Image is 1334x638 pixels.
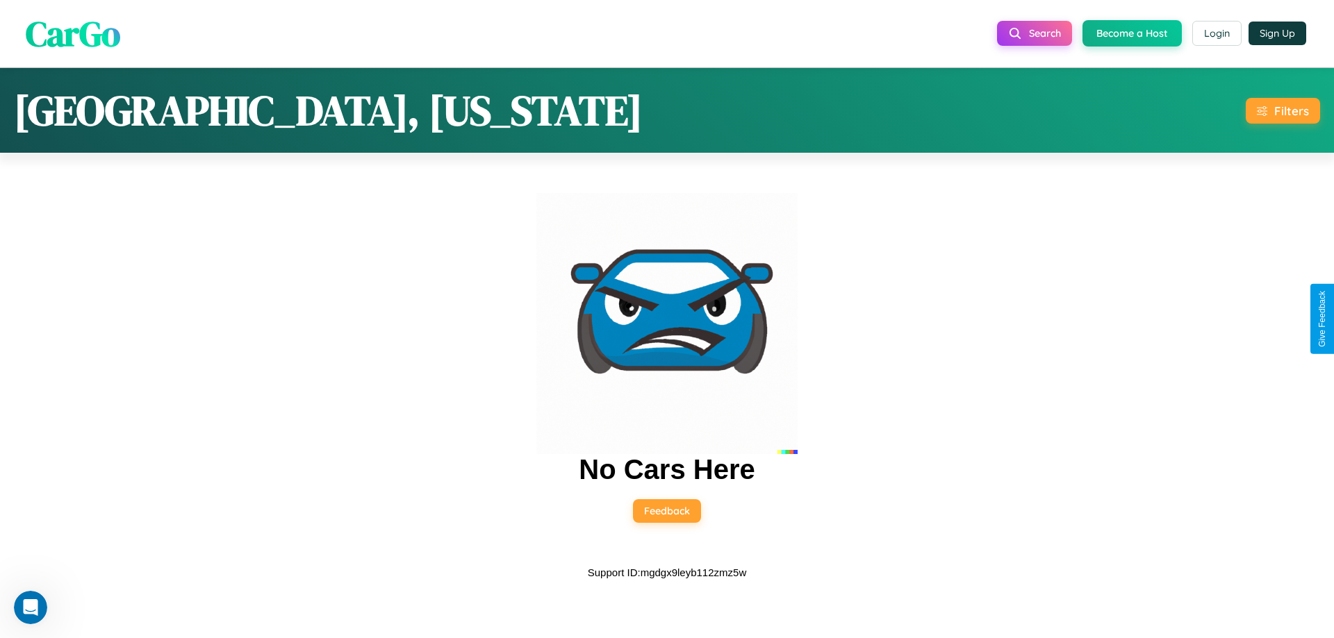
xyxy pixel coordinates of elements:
span: Search [1029,27,1061,40]
button: Become a Host [1082,20,1182,47]
button: Login [1192,21,1242,46]
button: Search [997,21,1072,46]
p: Support ID: mgdgx9leyb112zmz5w [588,563,746,582]
button: Sign Up [1249,22,1306,45]
span: CarGo [26,9,120,57]
button: Filters [1246,98,1320,124]
iframe: Intercom live chat [14,591,47,624]
div: Give Feedback [1317,291,1327,347]
img: car [536,193,798,454]
h2: No Cars Here [579,454,755,485]
button: Feedback [633,499,701,523]
h1: [GEOGRAPHIC_DATA], [US_STATE] [14,82,643,139]
div: Filters [1274,103,1309,118]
